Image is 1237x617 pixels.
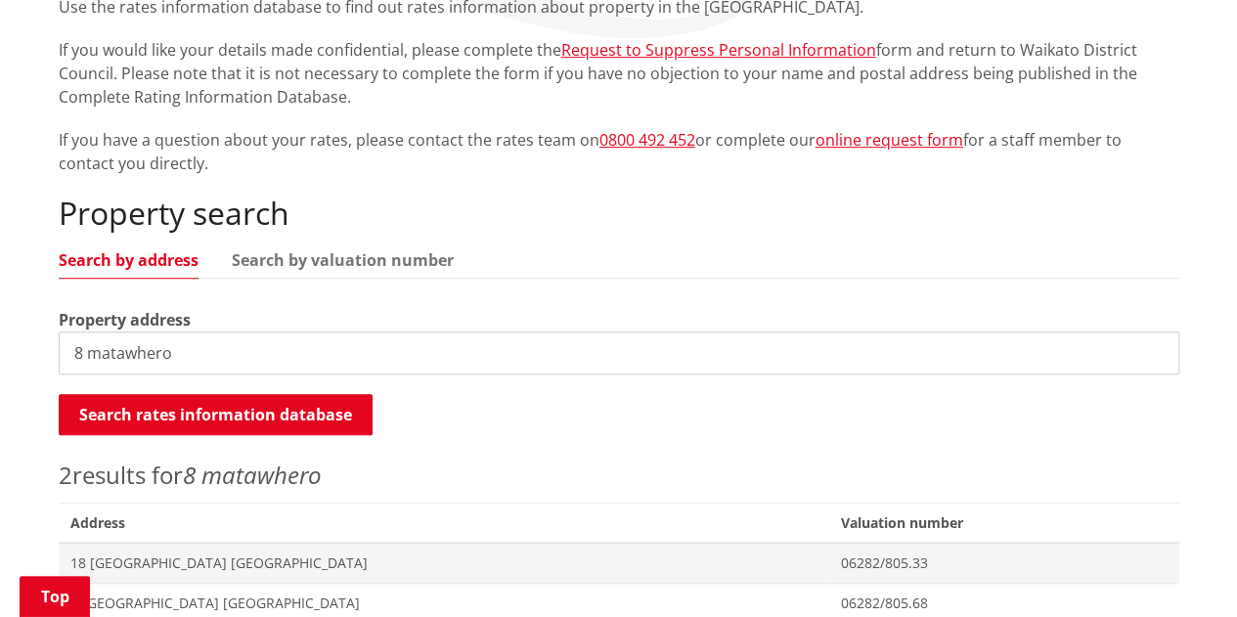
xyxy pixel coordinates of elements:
[841,594,1168,613] span: 06282/805.68
[59,38,1179,109] p: If you would like your details made confidential, please complete the form and return to Waikato ...
[59,543,1179,583] a: 18 [GEOGRAPHIC_DATA] [GEOGRAPHIC_DATA] 06282/805.33
[232,252,454,268] a: Search by valuation number
[561,39,876,61] a: Request to Suppress Personal Information
[59,195,1179,232] h2: Property search
[59,252,199,268] a: Search by address
[70,594,817,613] span: 8 [GEOGRAPHIC_DATA] [GEOGRAPHIC_DATA]
[183,459,322,491] em: 8 matawhero
[816,129,963,151] a: online request form
[59,394,373,435] button: Search rates information database
[59,331,1179,375] input: e.g. Duke Street NGARUAWAHIA
[1147,535,1217,605] iframe: Messenger Launcher
[59,128,1179,175] p: If you have a question about your rates, please contact the rates team on or complete our for a s...
[59,308,191,331] label: Property address
[829,503,1179,543] span: Valuation number
[20,576,90,617] a: Top
[841,553,1168,573] span: 06282/805.33
[59,503,829,543] span: Address
[59,458,1179,493] p: results for
[599,129,695,151] a: 0800 492 452
[70,553,817,573] span: 18 [GEOGRAPHIC_DATA] [GEOGRAPHIC_DATA]
[59,459,72,491] span: 2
